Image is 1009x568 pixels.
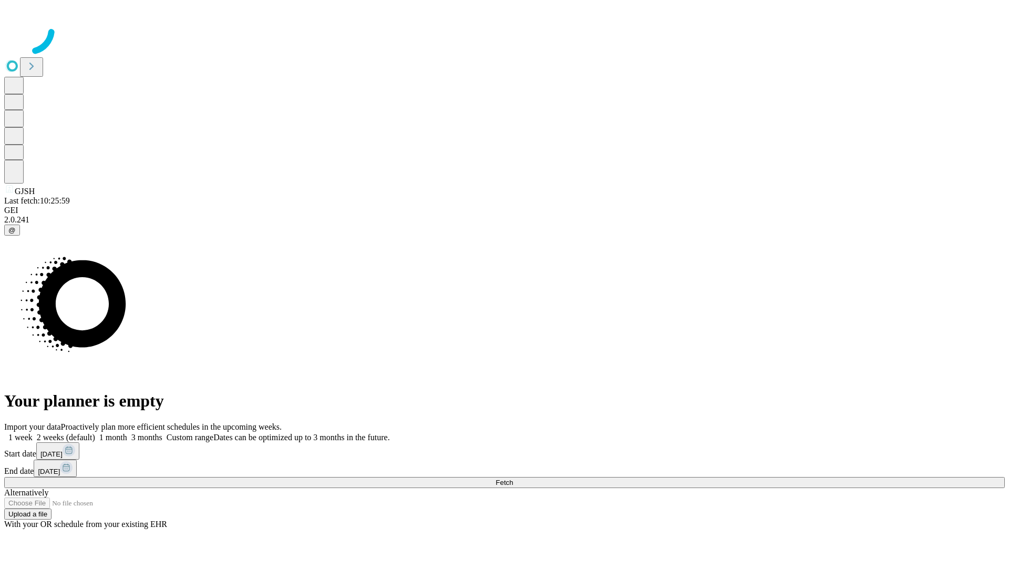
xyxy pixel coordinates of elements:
[167,433,213,442] span: Custom range
[8,226,16,234] span: @
[61,422,282,431] span: Proactively plan more efficient schedules in the upcoming weeks.
[4,422,61,431] span: Import your data
[36,442,79,460] button: [DATE]
[4,442,1005,460] div: Start date
[15,187,35,196] span: GJSH
[4,520,167,529] span: With your OR schedule from your existing EHR
[38,468,60,475] span: [DATE]
[4,391,1005,411] h1: Your planner is empty
[4,225,20,236] button: @
[213,433,389,442] span: Dates can be optimized up to 3 months in the future.
[4,509,52,520] button: Upload a file
[4,460,1005,477] div: End date
[4,488,48,497] span: Alternatively
[99,433,127,442] span: 1 month
[496,479,513,486] span: Fetch
[8,433,33,442] span: 1 week
[4,215,1005,225] div: 2.0.241
[4,477,1005,488] button: Fetch
[131,433,162,442] span: 3 months
[4,196,70,205] span: Last fetch: 10:25:59
[37,433,95,442] span: 2 weeks (default)
[4,206,1005,215] div: GEI
[40,450,63,458] span: [DATE]
[34,460,77,477] button: [DATE]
